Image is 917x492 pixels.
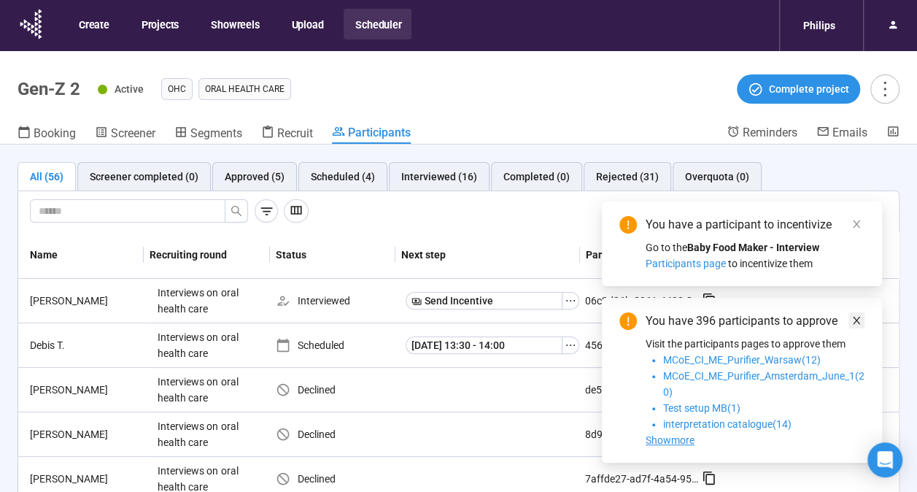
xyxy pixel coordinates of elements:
span: Segments [190,126,242,140]
div: Approved (5) [225,169,285,185]
strong: Baby Food Maker - Interview [687,242,819,253]
span: OHC [168,82,186,96]
div: [PERSON_NAME] [24,382,152,398]
span: ellipsis [565,339,576,351]
span: Oral Health Care [205,82,285,96]
div: You have a participant to incentivize [646,216,864,234]
button: ellipsis [562,292,579,310]
div: [PERSON_NAME] [24,293,152,309]
th: Next step [395,231,580,279]
button: Create [67,9,120,39]
button: Projects [130,9,189,39]
div: 7affde27-ad7f-4a54-9531-3dad58bd9945 [585,471,702,487]
div: de504064-f3c3-4ddd-a7b4-146c7add7ae3 [585,382,702,398]
span: Booking [34,126,76,140]
span: exclamation-circle [619,216,637,234]
div: Scheduled (4) [311,169,375,185]
div: Interviews on oral health care [152,412,261,456]
div: You have 396 participants to approve [646,312,864,330]
div: Interviewed (16) [401,169,477,185]
h1: Gen-Z 2 [18,79,80,99]
button: more [870,74,899,104]
span: Complete project [769,81,849,97]
a: Recruit [261,125,313,144]
span: interpretation catalogue(14) [663,418,792,430]
a: Participants [332,125,411,144]
div: Declined [276,382,400,398]
button: Upload [279,9,333,39]
div: Open Intercom Messenger [867,442,902,477]
span: [DATE] 13:30 - 14:00 [411,337,505,353]
span: Showmore [646,434,694,446]
p: Visit the participants pages to approve them [646,336,864,352]
button: Scheduler [344,9,411,39]
span: Test setup MB(1) [663,402,740,414]
button: Complete project [737,74,860,104]
button: search [225,199,248,223]
div: Screener completed (0) [90,169,198,185]
div: Completed (0) [503,169,570,185]
span: MCoE_CI_ME_Purifier_Warsaw(12) [663,354,821,366]
span: Send Incentive [425,293,493,309]
button: [DATE] 13:30 - 14:00 [406,337,562,354]
div: [PERSON_NAME] [24,426,152,442]
div: Rejected (31) [596,169,659,185]
div: Interviewed [276,293,400,309]
a: Booking [18,125,76,144]
div: Declined [276,471,400,487]
div: Overquota (0) [685,169,749,185]
div: Interviews on oral health care [152,279,261,323]
th: Status [270,231,395,279]
span: search [231,205,242,217]
th: Name [18,231,144,279]
div: 8d9ed192-df9a-482c-b77d-ce190b7a3869 [585,426,702,442]
span: exclamation-circle [619,312,637,330]
span: Screener [111,126,155,140]
span: close [851,219,862,229]
span: ellipsis [565,295,576,307]
div: Go to the to incentivize them [646,239,864,272]
div: 456489eb-ddae-4092-8d11-0d088fa55a53 [585,337,702,353]
div: Interviews on oral health care [152,368,261,412]
span: Active [115,83,144,95]
span: Recruit [277,126,313,140]
a: Reminders [727,125,797,142]
button: Send Incentive [406,292,562,310]
div: All (56) [30,169,63,185]
span: Emails [832,126,867,139]
a: Screener [95,125,155,144]
div: Scheduled [276,337,400,353]
th: Participant ID [580,231,731,279]
button: ellipsis [562,337,579,354]
a: Segments [174,125,242,144]
button: exportExport [818,199,887,223]
span: Participants page [646,258,726,269]
div: Philips [794,12,844,39]
span: more [875,79,894,99]
th: Recruiting round [144,231,269,279]
div: [PERSON_NAME] [24,471,152,487]
a: Emails [816,125,867,142]
div: 06c2d86b-2061-4490-86c1-e3ebc1059891 [585,293,702,309]
button: Showreels [199,9,269,39]
span: MCoE_CI_ME_Purifier_Amsterdam_June_1(20) [663,370,864,398]
span: Reminders [743,126,797,139]
div: Debis T. [24,337,152,353]
div: Declined [276,426,400,442]
span: Participants [348,126,411,139]
div: Interviews on oral health care [152,323,261,367]
span: close [851,315,862,326]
